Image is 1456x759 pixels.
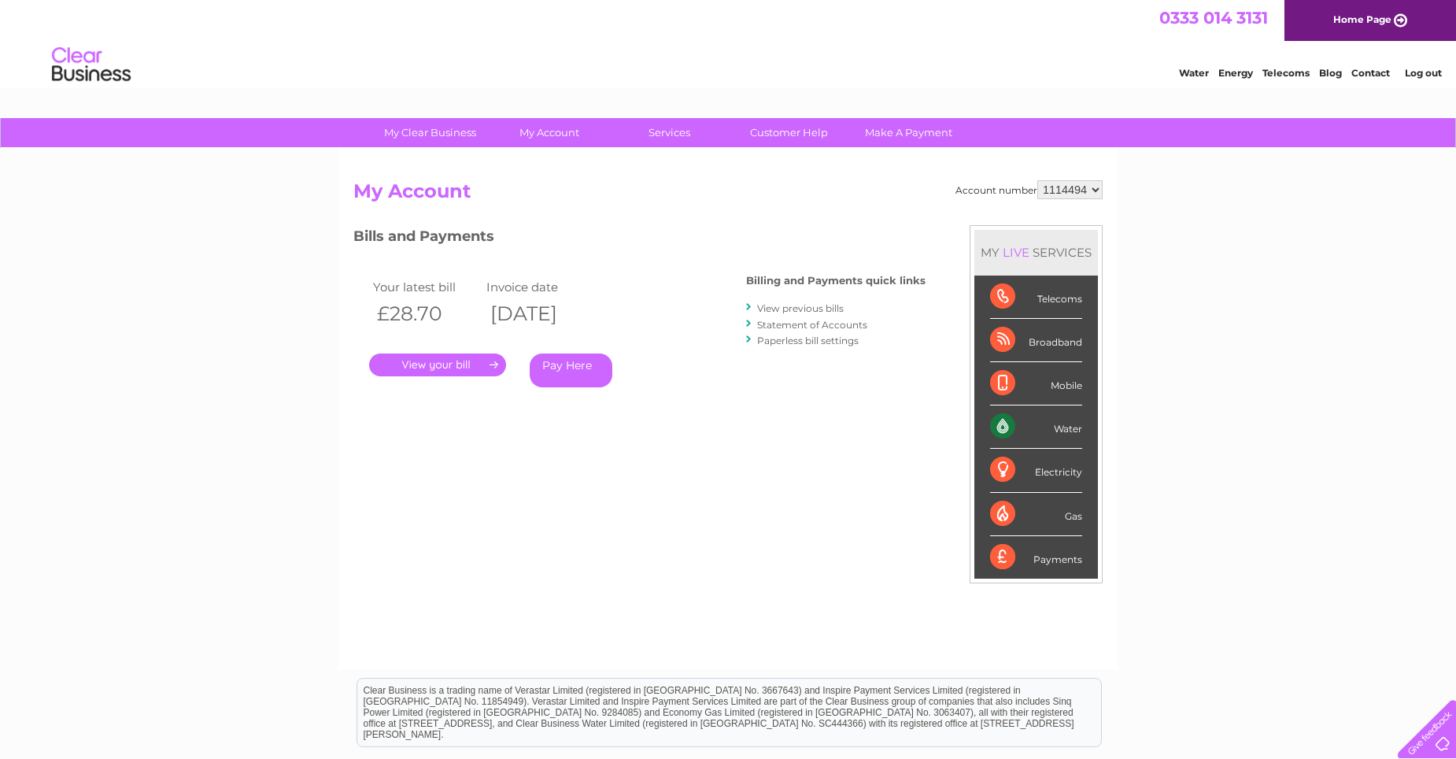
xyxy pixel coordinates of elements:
[724,118,854,147] a: Customer Help
[955,180,1103,199] div: Account number
[604,118,734,147] a: Services
[369,298,482,330] th: £28.70
[990,493,1082,536] div: Gas
[1179,67,1209,79] a: Water
[990,362,1082,405] div: Mobile
[369,354,506,376] a: .
[990,405,1082,449] div: Water
[844,118,974,147] a: Make A Payment
[990,319,1082,362] div: Broadband
[990,536,1082,579] div: Payments
[974,230,1098,275] div: MY SERVICES
[482,298,596,330] th: [DATE]
[757,335,859,346] a: Paperless bill settings
[746,275,926,287] h4: Billing and Payments quick links
[1000,245,1033,260] div: LIVE
[1262,67,1310,79] a: Telecoms
[369,276,482,298] td: Your latest bill
[990,276,1082,319] div: Telecoms
[485,118,615,147] a: My Account
[353,225,926,253] h3: Bills and Payments
[1319,67,1342,79] a: Blog
[990,449,1082,492] div: Electricity
[357,9,1101,76] div: Clear Business is a trading name of Verastar Limited (registered in [GEOGRAPHIC_DATA] No. 3667643...
[365,118,495,147] a: My Clear Business
[530,354,612,387] a: Pay Here
[757,302,844,314] a: View previous bills
[1218,67,1253,79] a: Energy
[1405,67,1442,79] a: Log out
[482,276,596,298] td: Invoice date
[353,180,1103,210] h2: My Account
[757,319,867,331] a: Statement of Accounts
[1351,67,1390,79] a: Contact
[1159,8,1268,28] a: 0333 014 3131
[51,41,131,89] img: logo.png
